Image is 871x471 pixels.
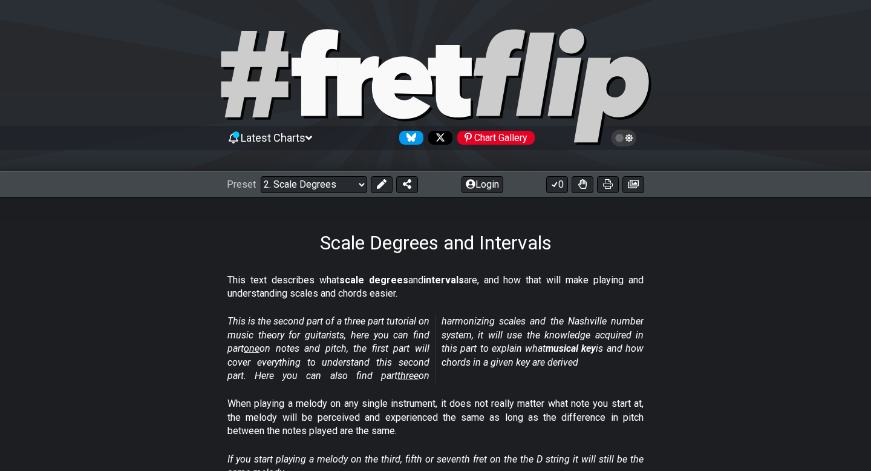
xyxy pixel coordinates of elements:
em: This is the second part of a three part tutorial on music theory for guitarists, here you can fin... [227,315,644,381]
h1: Scale Degrees and Intervals [320,231,552,254]
span: Preset [227,179,256,190]
button: Toggle Dexterity for all fretkits [572,176,593,193]
strong: musical key [546,343,596,354]
p: This text describes what and are, and how that will make playing and understanding scales and cho... [227,274,644,301]
button: Login [462,176,503,193]
button: 0 [546,176,568,193]
strong: intervals [423,274,464,286]
a: Follow #fretflip at Bluesky [394,131,423,145]
select: Preset [261,176,367,193]
strong: scale degrees [339,274,408,286]
p: When playing a melody on any single instrument, it does not really matter what note you start at,... [227,397,644,438]
button: Create image [622,176,644,193]
span: Latest Charts [241,131,305,144]
button: Print [597,176,619,193]
span: one [244,343,259,354]
div: Chart Gallery [457,131,535,145]
button: Edit Preset [371,176,393,193]
span: three [397,370,419,381]
a: Follow #fretflip at X [423,131,452,145]
button: Share Preset [396,176,418,193]
a: #fretflip at Pinterest [452,131,535,145]
span: Toggle light / dark theme [617,133,631,143]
